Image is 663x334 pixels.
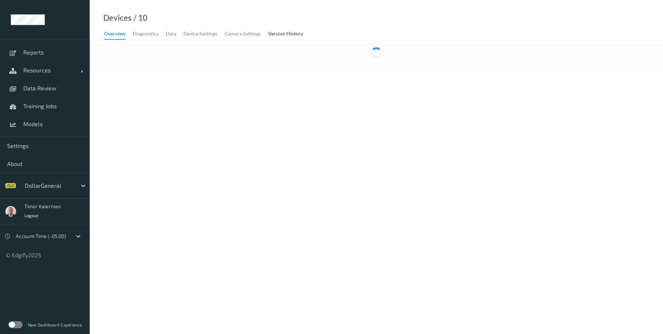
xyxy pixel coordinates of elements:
a: Version History [268,29,310,39]
div: / 10 [132,14,147,22]
a: Devices [103,14,132,22]
a: Overview [104,29,133,40]
div: Overview [104,30,126,40]
div: Version History [268,30,303,39]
